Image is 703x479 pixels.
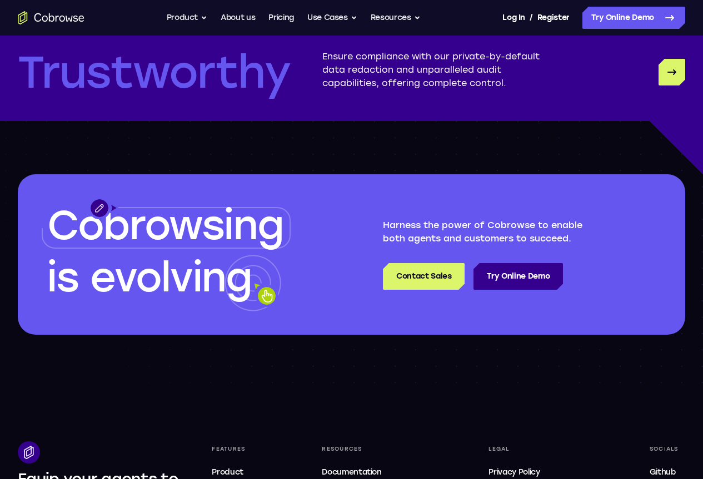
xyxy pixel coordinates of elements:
[322,467,381,477] span: Documentation
[207,441,260,457] div: Features
[317,441,427,457] div: Resources
[537,7,570,29] a: Register
[268,7,294,29] a: Pricing
[90,254,252,301] span: evolving
[484,441,587,457] div: Legal
[383,219,606,245] p: Harness the power of Cobrowse to enable both agents and customers to succeed.
[322,50,560,94] p: Ensure compliance with our private-by-default data redaction and unparalleled audit capabilities,...
[645,441,685,457] div: Socials
[659,59,685,85] a: Trustworthy
[18,50,290,94] p: Trustworthy
[650,467,676,477] span: Github
[502,7,525,29] a: Log In
[473,263,563,290] a: Try Online Demo
[488,467,540,477] span: Privacy Policy
[371,7,421,29] button: Resources
[383,263,465,290] a: Contact Sales
[582,7,685,29] a: Try Online Demo
[307,7,357,29] button: Use Cases
[530,11,533,24] span: /
[18,11,84,24] a: Go to the home page
[47,254,78,301] span: is
[167,7,208,29] button: Product
[221,7,255,29] a: About us
[212,467,243,477] span: Product
[47,201,283,249] span: Cobrowsing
